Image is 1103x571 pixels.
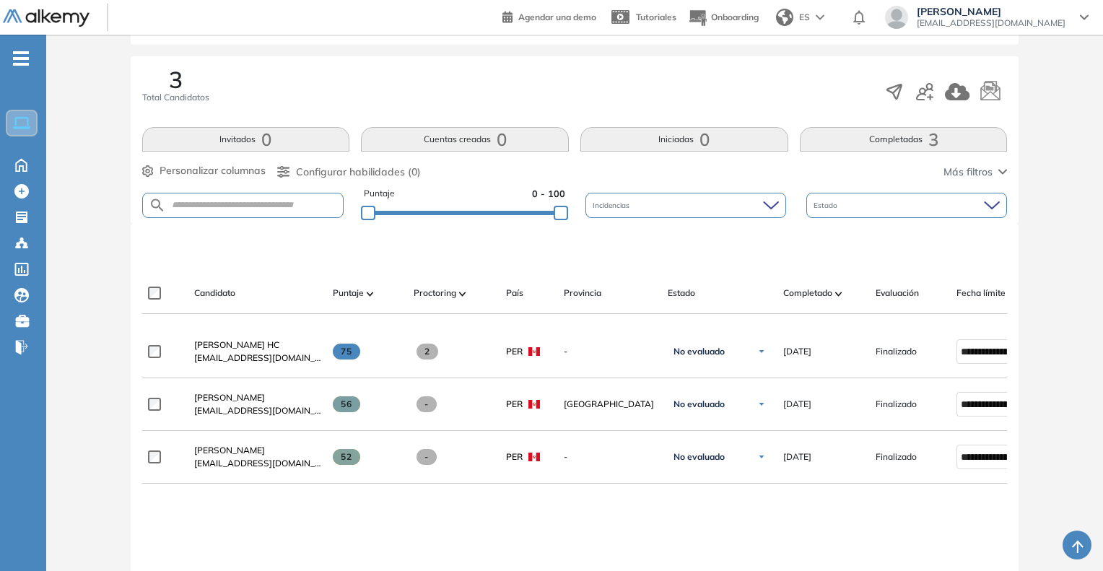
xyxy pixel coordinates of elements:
[564,450,656,463] span: -
[876,287,919,300] span: Evaluación
[564,398,656,411] span: [GEOGRAPHIC_DATA]
[876,398,917,411] span: Finalizado
[528,400,540,409] img: PER
[636,12,676,22] span: Tutoriales
[668,287,695,300] span: Estado
[835,292,842,296] img: [missing "en.ARROW_ALT" translation]
[532,187,565,201] span: 0 - 100
[149,196,166,214] img: SEARCH_ALT
[13,57,29,60] i: -
[142,127,350,152] button: Invitados0
[417,344,439,359] span: 2
[518,12,596,22] span: Agendar una demo
[333,396,361,412] span: 56
[194,391,321,404] a: [PERSON_NAME]
[194,287,235,300] span: Candidato
[711,12,759,22] span: Onboarding
[160,163,266,178] span: Personalizar columnas
[194,352,321,365] span: [EMAIL_ADDRESS][DOMAIN_NAME]
[364,187,395,201] span: Puntaje
[194,339,279,350] span: [PERSON_NAME] HC
[943,165,993,180] span: Más filtros
[528,347,540,356] img: PER
[593,200,632,211] span: Incidencias
[506,398,523,411] span: PER
[333,344,361,359] span: 75
[783,398,811,411] span: [DATE]
[194,392,265,403] span: [PERSON_NAME]
[783,287,832,300] span: Completado
[142,91,209,104] span: Total Candidatos
[757,453,766,461] img: Ícono de flecha
[783,345,811,358] span: [DATE]
[580,127,788,152] button: Iniciadas0
[776,9,793,26] img: world
[506,450,523,463] span: PER
[800,127,1008,152] button: Completadas3
[277,165,421,180] button: Configurar habilidades (0)
[876,450,917,463] span: Finalizado
[169,68,183,91] span: 3
[417,396,437,412] span: -
[917,17,1065,29] span: [EMAIL_ADDRESS][DOMAIN_NAME]
[194,445,265,456] span: [PERSON_NAME]
[564,345,656,358] span: -
[917,6,1065,17] span: [PERSON_NAME]
[194,339,321,352] a: [PERSON_NAME] HC
[3,9,90,27] img: Logo
[361,127,569,152] button: Cuentas creadas0
[506,287,523,300] span: País
[876,345,917,358] span: Finalizado
[757,347,766,356] img: Ícono de flecha
[806,193,1007,218] div: Estado
[459,292,466,296] img: [missing "en.ARROW_ALT" translation]
[814,200,840,211] span: Estado
[414,287,456,300] span: Proctoring
[956,287,1006,300] span: Fecha límite
[673,451,725,463] span: No evaluado
[333,287,364,300] span: Puntaje
[142,163,266,178] button: Personalizar columnas
[502,7,596,25] a: Agendar una demo
[799,11,810,24] span: ES
[194,457,321,470] span: [EMAIL_ADDRESS][DOMAIN_NAME]
[296,165,421,180] span: Configurar habilidades (0)
[688,2,759,33] button: Onboarding
[528,453,540,461] img: PER
[367,292,374,296] img: [missing "en.ARROW_ALT" translation]
[673,398,725,410] span: No evaluado
[783,450,811,463] span: [DATE]
[585,193,786,218] div: Incidencias
[564,287,601,300] span: Provincia
[506,345,523,358] span: PER
[194,444,321,457] a: [PERSON_NAME]
[333,449,361,465] span: 52
[757,400,766,409] img: Ícono de flecha
[194,404,321,417] span: [EMAIL_ADDRESS][DOMAIN_NAME]
[816,14,824,20] img: arrow
[943,165,1007,180] button: Más filtros
[673,346,725,357] span: No evaluado
[417,449,437,465] span: -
